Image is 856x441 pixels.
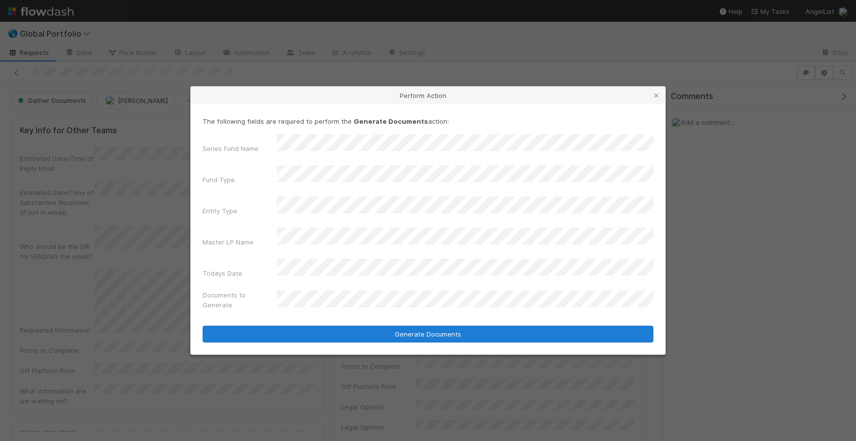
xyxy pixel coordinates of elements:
strong: Generate Documents [354,117,428,125]
label: Entity Type [203,206,237,216]
label: Series Fund Name [203,144,259,153]
button: Generate Documents [203,326,653,343]
label: Master LP Name [203,237,254,247]
p: The following fields are required to perform the action: [203,116,653,126]
label: Todays Date [203,268,242,278]
label: Documents to Generate [203,290,277,310]
label: Fund Type [203,175,235,185]
div: Perform Action [191,87,665,104]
